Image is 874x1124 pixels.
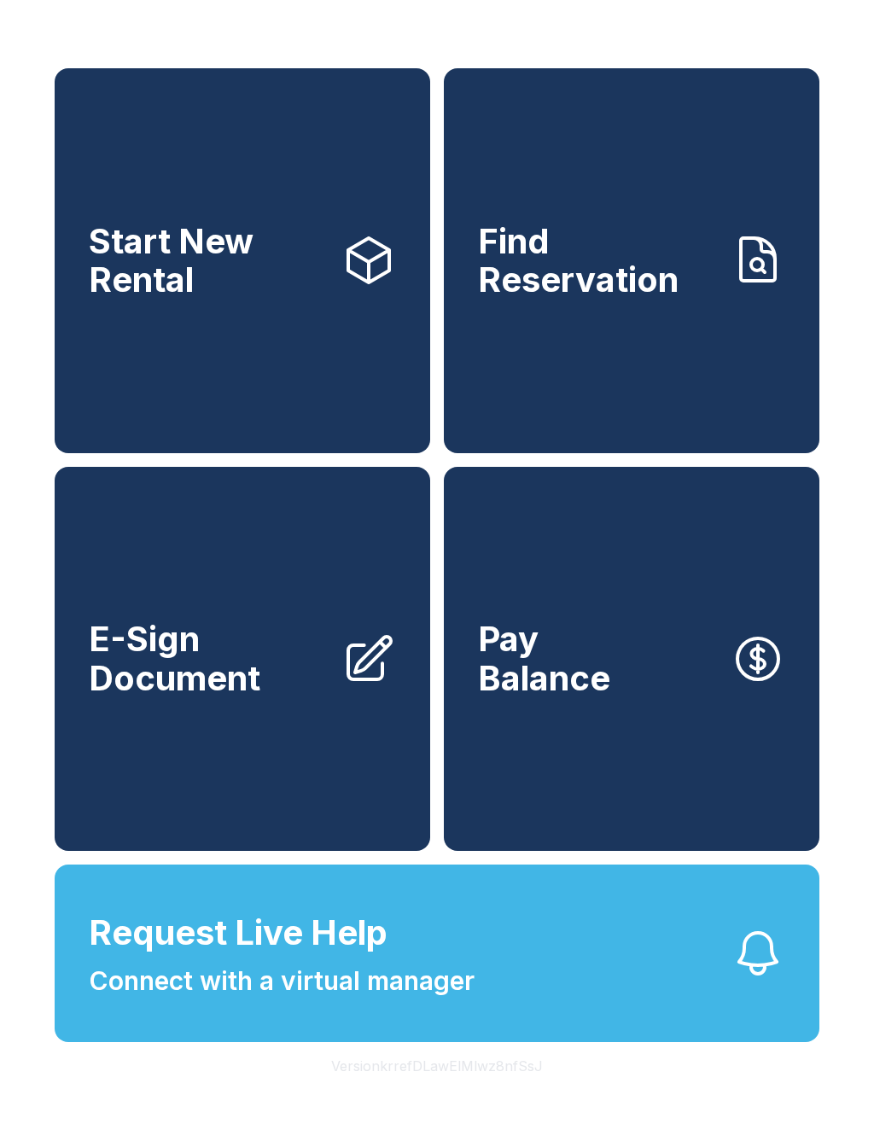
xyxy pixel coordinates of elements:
[478,620,610,697] span: Pay Balance
[55,467,430,852] a: E-Sign Document
[55,865,819,1042] button: Request Live HelpConnect with a virtual manager
[55,68,430,453] a: Start New Rental
[444,467,819,852] button: PayBalance
[89,222,328,300] span: Start New Rental
[478,222,717,300] span: Find Reservation
[318,1042,556,1090] button: VersionkrrefDLawElMlwz8nfSsJ
[89,962,475,1000] span: Connect with a virtual manager
[89,907,387,958] span: Request Live Help
[444,68,819,453] a: Find Reservation
[89,620,328,697] span: E-Sign Document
